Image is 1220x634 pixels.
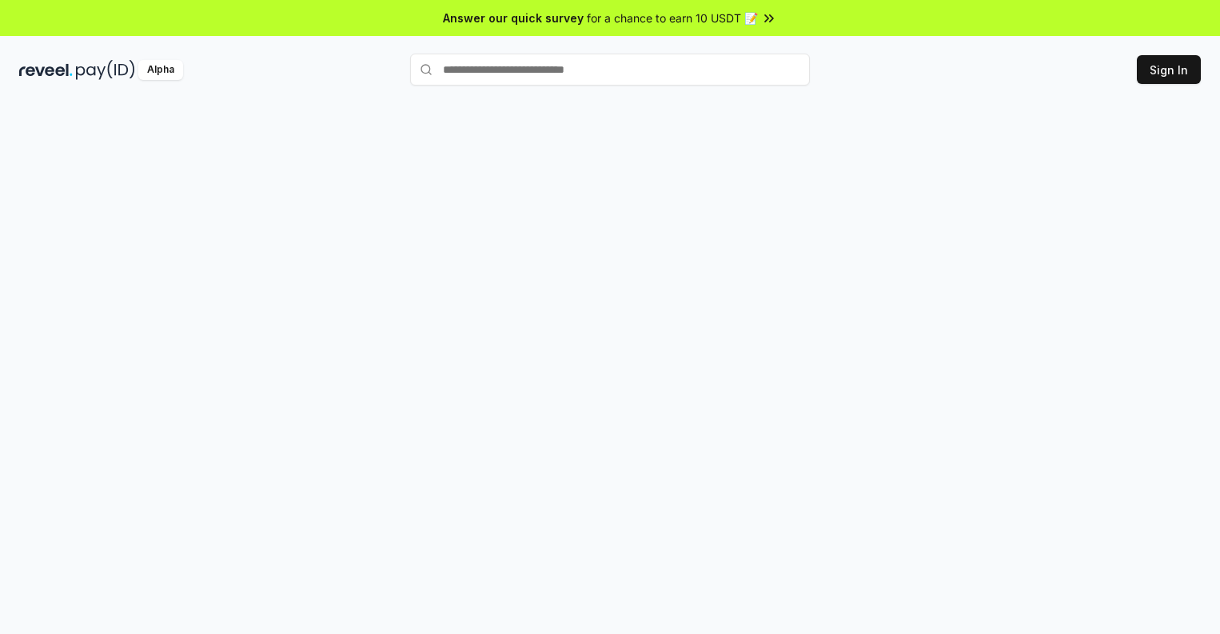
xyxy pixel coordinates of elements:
[19,60,73,80] img: reveel_dark
[76,60,135,80] img: pay_id
[443,10,584,26] span: Answer our quick survey
[587,10,758,26] span: for a chance to earn 10 USDT 📝
[138,60,183,80] div: Alpha
[1137,55,1201,84] button: Sign In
